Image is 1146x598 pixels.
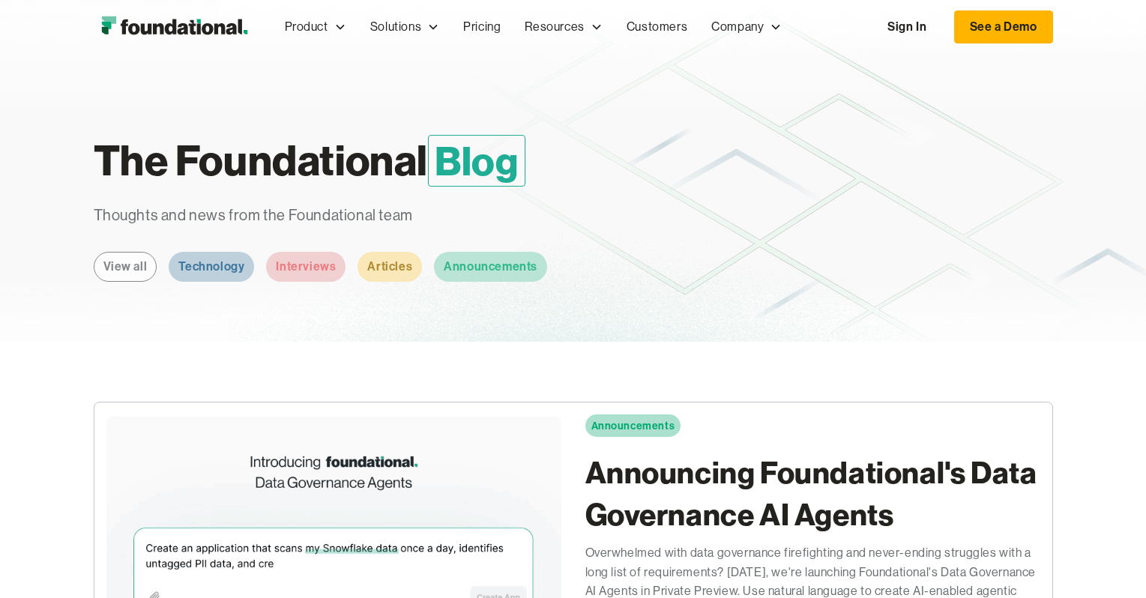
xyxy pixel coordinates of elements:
[711,17,764,37] div: Company
[370,17,421,37] div: Solutions
[94,252,157,282] a: View all
[444,257,537,277] div: Announcements
[954,10,1053,43] a: See a Demo
[451,2,513,52] a: Pricing
[103,257,148,277] div: View all
[615,2,699,52] a: Customers
[585,452,1040,536] h2: Announcing Foundational's Data Governance AI Agents
[428,135,525,187] span: Blog
[94,12,255,42] img: Foundational Logo
[591,417,675,434] div: Announcements
[178,257,244,277] div: Technology
[285,17,328,37] div: Product
[94,204,669,228] p: Thoughts and news from the Foundational team
[94,129,722,192] h1: The Foundational
[266,252,346,282] a: Interviews
[367,257,412,277] div: Articles
[276,257,336,277] div: Interviews
[434,252,547,282] a: Announcements
[358,252,422,282] a: Articles
[169,252,254,282] a: Technology
[525,17,584,37] div: Resources
[872,11,941,43] a: Sign In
